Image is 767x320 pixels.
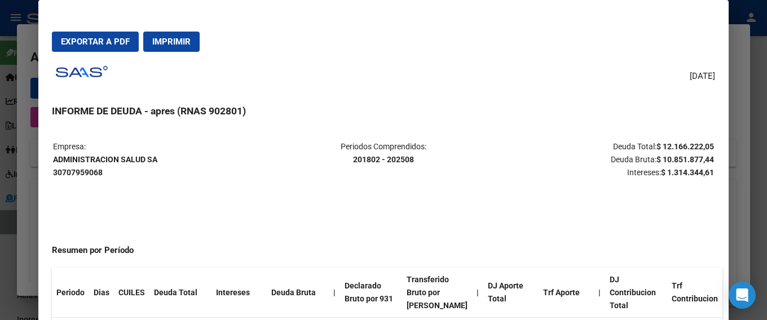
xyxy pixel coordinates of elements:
[152,37,191,47] span: Imprimir
[340,268,402,318] th: Declarado Bruto por 931
[61,37,130,47] span: Exportar a PDF
[89,268,114,318] th: Dias
[667,268,722,318] th: Trf Contribucion
[656,155,714,164] strong: $ 10.851.877,44
[53,140,272,179] p: Empresa:
[656,142,714,151] strong: $ 12.166.222,05
[143,32,200,52] button: Imprimir
[729,282,756,309] div: Open Intercom Messenger
[472,268,483,318] th: |
[690,70,715,83] span: [DATE]
[211,268,267,318] th: Intereses
[274,140,493,166] p: Periodos Comprendidos:
[114,268,149,318] th: CUILES
[661,168,714,177] strong: $ 1.314.344,61
[539,268,594,318] th: Trf Aporte
[594,268,605,318] th: |
[495,140,714,179] p: Deuda Total: Deuda Bruta: Intereses:
[605,268,667,318] th: DJ Contribucion Total
[402,268,472,318] th: Transferido Bruto por [PERSON_NAME]
[52,268,89,318] th: Periodo
[52,104,715,118] h3: INFORME DE DEUDA - apres (RNAS 902801)
[483,268,539,318] th: DJ Aporte Total
[149,268,211,318] th: Deuda Total
[267,268,329,318] th: Deuda Bruta
[52,32,139,52] button: Exportar a PDF
[353,155,414,164] strong: 201802 - 202508
[53,155,157,177] strong: ADMINISTRACION SALUD SA 30707959068
[52,244,715,257] h4: Resumen por Período
[329,268,340,318] th: |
